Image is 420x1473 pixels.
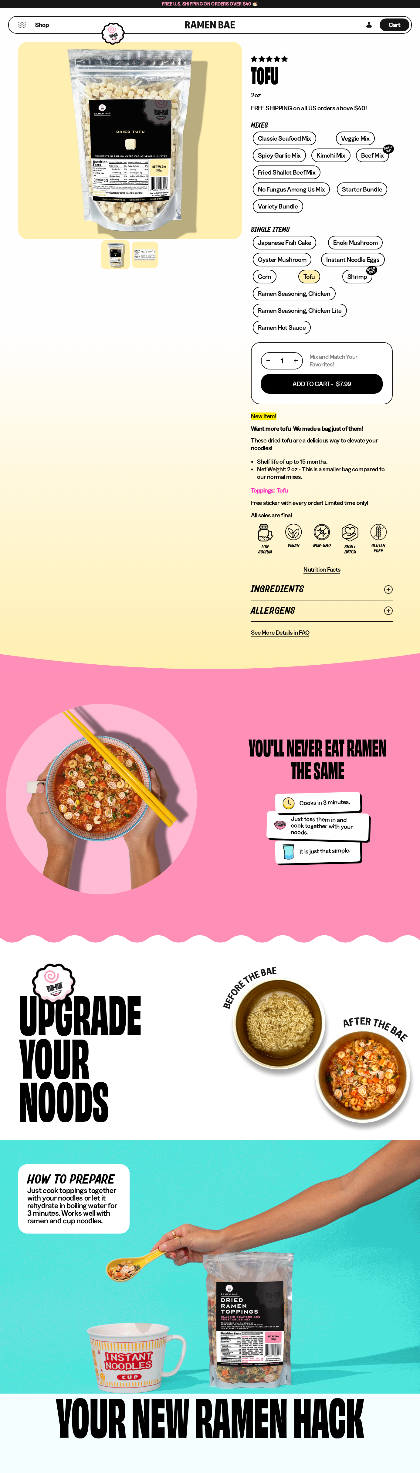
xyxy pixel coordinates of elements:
a: Ramen Hot Sauce [253,321,311,334]
strong: Want more tofu We made a bag just of them! [251,425,363,432]
a: Classic Seafood Mix [253,132,316,145]
span: Toppings: Tofu [251,487,288,494]
a: Enoki Mushroom [328,236,383,249]
div: the [291,758,311,781]
div: Eat [325,736,344,758]
div: Ramen [195,1394,288,1435]
button: Mobile Menu Trigger [18,22,26,28]
a: Beef MixSOLD OUT [356,149,389,162]
a: Starter Bundle [337,182,387,196]
a: Cart [380,17,409,33]
div: Noods [19,1077,109,1120]
div: Never [286,736,323,758]
span: Free sticker with every order! Limited time only! [251,499,368,506]
div: Upgrade [19,990,141,1034]
a: No Fungus Among Us Mix [253,182,330,196]
span: Shop [35,21,49,29]
a: Ingredients [251,579,393,600]
span: 1 [281,357,283,365]
a: Japanese Fish Cake [253,236,317,249]
a: Spicy Garlic Mix [253,149,306,162]
div: Cooks in 3 minutes. [299,798,353,807]
div: You'll [249,736,284,758]
a: Shop [35,18,49,31]
a: Oyster Mushroom [253,253,312,266]
span: Vegan [288,543,300,548]
a: Kimchi Mix [311,149,351,162]
a: Variety Bundle [253,199,303,213]
span: Free U.S. Shipping on Orders over $40 🍜 [162,1,258,7]
a: Veggie Mix [336,132,375,145]
div: Your [56,1394,126,1435]
div: It is just that simple. [299,847,353,855]
div: Your [19,1034,90,1077]
a: Allergens [251,600,393,621]
div: SOLD OUT [365,265,378,276]
p: FREE SHIPPING on all US orders above $40! [251,104,393,112]
span: Gluten Free [367,543,390,553]
a: See More Details in FAQ [251,629,309,637]
span: 4.80 stars [251,55,289,63]
div: Same [313,758,344,781]
li: Shelf life of up to 15 months. [257,458,393,466]
button: Nutrition Facts [303,566,340,574]
div: Tofu [251,63,279,86]
p: Just cook toppings together with your noodles or let it rehydrate in boiling water for 3 minutes.... [27,1187,120,1224]
h5: how to prepare [27,1173,120,1187]
div: SOLD OUT [382,143,395,155]
a: Instant Noodle Eggs [321,253,384,266]
a: Ramen Seasoning, Chicken Lite [253,304,347,317]
span: Low Sodium [254,544,276,555]
div: Hack [293,1394,364,1435]
a: Corn [253,270,276,283]
li: Net Weight: 2 oz - This is a smaller bag compared to our normal mixes. [257,466,393,481]
span: Small Batch [339,544,361,555]
span: Cart [389,21,401,28]
span: Non-GMO [313,543,330,548]
p: All sales are final [251,512,393,519]
div: New [132,1394,189,1435]
p: Mix and Match Your Favorites! [310,353,383,368]
p: Single Items [251,227,393,233]
button: Add To Cart - $7.99 [261,374,383,394]
p: 2oz [251,91,393,99]
a: Ramen Seasoning, Chicken [253,287,336,300]
p: These dried tofu are a delicious way to elevate your noodles! [251,437,393,452]
a: Fried Shallot Beef Mix [253,165,320,179]
a: ShrimpSOLD OUT [342,270,372,283]
div: Just toss them in and cook together with your noods. [291,815,362,837]
span: New Item! [251,413,276,420]
div: Ramen [347,736,387,758]
p: Mixes [251,123,393,129]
